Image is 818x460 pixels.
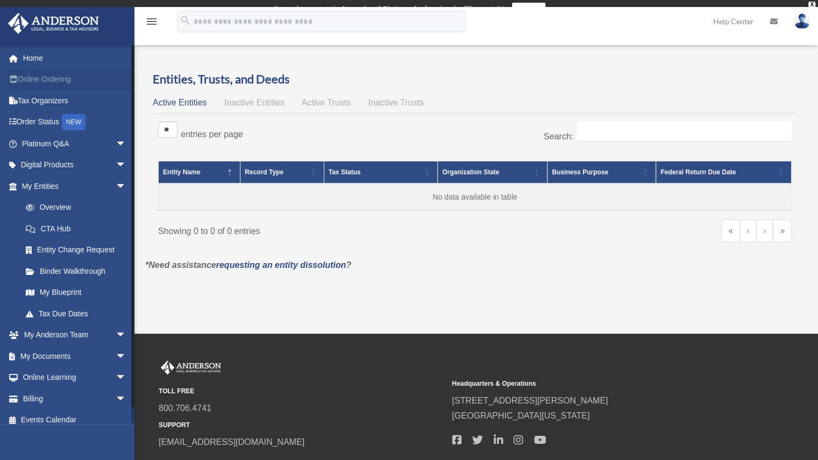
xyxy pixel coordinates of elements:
[116,175,137,197] span: arrow_drop_down
[8,69,143,90] a: Online Ordering
[216,260,346,270] a: requesting an entity dissolution
[240,161,324,184] th: Record Type: Activate to sort
[8,154,143,176] a: Digital Productsarrow_drop_down
[452,411,589,420] a: [GEOGRAPHIC_DATA][US_STATE]
[8,90,143,111] a: Tax Organizers
[62,114,86,130] div: NEW
[368,98,424,107] span: Inactive Trusts
[8,388,143,409] a: Billingarrow_drop_down
[15,260,137,282] a: Binder Walkthrough
[329,168,361,176] span: Tax Status
[8,345,143,367] a: My Documentsarrow_drop_down
[15,303,137,324] a: Tax Due Dates
[656,161,792,184] th: Federal Return Due Date: Activate to sort
[116,154,137,176] span: arrow_drop_down
[442,168,499,176] span: Organization State
[15,282,137,303] a: My Blueprint
[15,218,137,239] a: CTA Hub
[8,111,143,133] a: Order StatusNEW
[552,168,608,176] span: Business Purpose
[302,98,351,107] span: Active Trusts
[116,367,137,389] span: arrow_drop_down
[15,197,132,218] a: Overview
[544,132,573,141] label: Search:
[8,324,143,346] a: My Anderson Teamarrow_drop_down
[808,2,815,8] div: close
[159,404,211,413] a: 800.706.4741
[324,161,437,184] th: Tax Status: Activate to sort
[180,15,191,26] i: search
[145,260,351,270] em: *Need assistance ?
[8,409,143,431] a: Events Calendar
[159,360,223,374] img: Anderson Advisors Platinum Portal
[181,130,243,139] label: entries per page
[245,168,283,176] span: Record Type
[273,3,508,16] div: Get a chance to win 6 months of Platinum for free just by filling out this
[8,367,143,388] a: Online Learningarrow_drop_down
[547,161,656,184] th: Business Purpose: Activate to sort
[8,133,143,154] a: Platinum Q&Aarrow_drop_down
[159,161,240,184] th: Entity Name: Activate to invert sorting
[158,220,467,239] div: Showing 0 to 0 of 0 entries
[438,161,547,184] th: Organization State: Activate to sort
[773,220,792,242] a: Last
[145,15,158,28] i: menu
[224,98,284,107] span: Inactive Entities
[163,168,200,176] span: Entity Name
[660,168,736,176] span: Federal Return Due Date
[116,133,137,155] span: arrow_drop_down
[116,345,137,367] span: arrow_drop_down
[159,437,304,447] a: [EMAIL_ADDRESS][DOMAIN_NAME]
[756,220,773,242] a: Next
[452,378,737,390] small: Headquarters & Operations
[15,239,137,261] a: Entity Change Request
[116,388,137,410] span: arrow_drop_down
[159,420,444,431] small: SUPPORT
[8,175,137,197] a: My Entitiesarrow_drop_down
[740,220,757,242] a: Previous
[5,13,102,34] img: Anderson Advisors Platinum Portal
[512,3,545,16] a: survey
[116,324,137,346] span: arrow_drop_down
[721,220,740,242] a: First
[145,19,158,28] a: menu
[153,98,207,107] span: Active Entities
[8,47,143,69] a: Home
[153,71,797,88] h3: Entities, Trusts, and Deeds
[159,386,444,397] small: TOLL FREE
[794,13,810,29] img: User Pic
[159,183,792,210] td: No data available in table
[452,396,608,405] a: [STREET_ADDRESS][PERSON_NAME]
